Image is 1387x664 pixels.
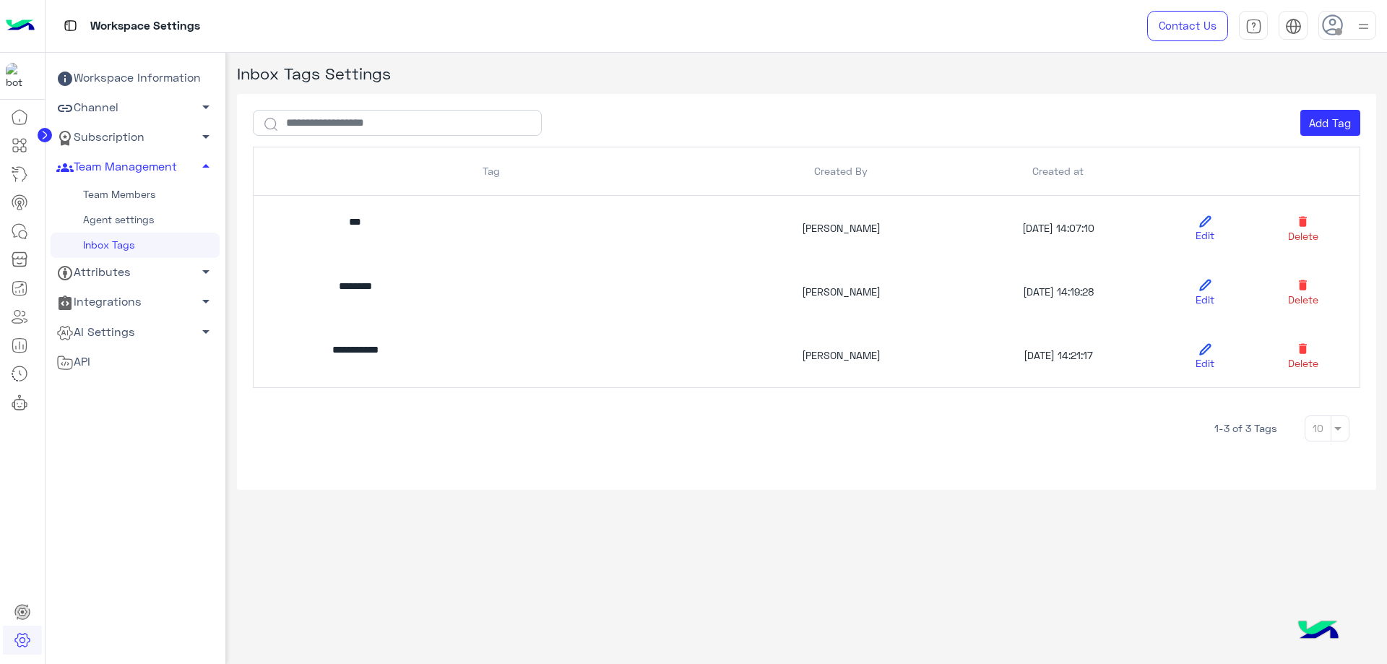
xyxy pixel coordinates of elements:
[1245,18,1262,35] img: tab
[90,17,200,36] p: Workspace Settings
[1256,276,1350,307] a: Delete
[51,152,220,182] a: Team Management
[1256,340,1350,371] a: Delete
[56,353,90,371] span: API
[1293,606,1344,657] img: hulul-logo.png
[1214,421,1230,436] span: 3
[1214,421,1224,436] span: 1-
[729,196,954,260] td: [PERSON_NAME]
[197,293,215,310] span: arrow_drop_down
[729,324,954,388] td: [PERSON_NAME]
[6,63,32,89] img: 713415422032625
[197,128,215,145] span: arrow_drop_down
[1212,421,1278,436] span: of 3 Tags
[51,123,220,152] a: Subscription
[1172,212,1239,243] a: Edit
[1147,11,1228,41] a: Contact Us
[1172,276,1239,307] a: Edit
[254,147,729,195] th: Tag
[954,196,1163,260] td: [DATE] 14:07:10
[197,263,215,280] span: arrow_drop_down
[51,258,220,288] a: Attributes
[1172,340,1239,371] a: Edit
[729,260,954,324] td: [PERSON_NAME]
[51,233,220,258] a: Inbox Tags
[51,288,220,317] a: Integrations
[51,347,220,376] a: API
[6,11,35,41] img: Logo
[264,117,278,131] img: search icon
[51,317,220,347] a: AI Settings
[61,17,79,35] img: tab
[51,93,220,123] a: Channel
[954,260,1163,324] td: [DATE] 14:19:28
[1354,17,1373,35] img: profile
[954,324,1163,388] td: [DATE] 14:21:17
[1256,212,1350,243] a: Delete
[237,64,1377,83] h4: Inbox Tags Settings
[51,64,220,93] a: Workspace Information
[51,207,220,233] a: Agent settings
[197,323,215,340] span: arrow_drop_down
[197,158,215,175] span: arrow_drop_up
[197,98,215,116] span: arrow_drop_down
[1300,110,1360,136] button: Add Tag
[729,147,954,195] th: Created By
[954,147,1163,195] th: Created at
[1239,11,1268,41] a: tab
[51,182,220,207] a: Team Members
[1285,18,1302,35] img: tab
